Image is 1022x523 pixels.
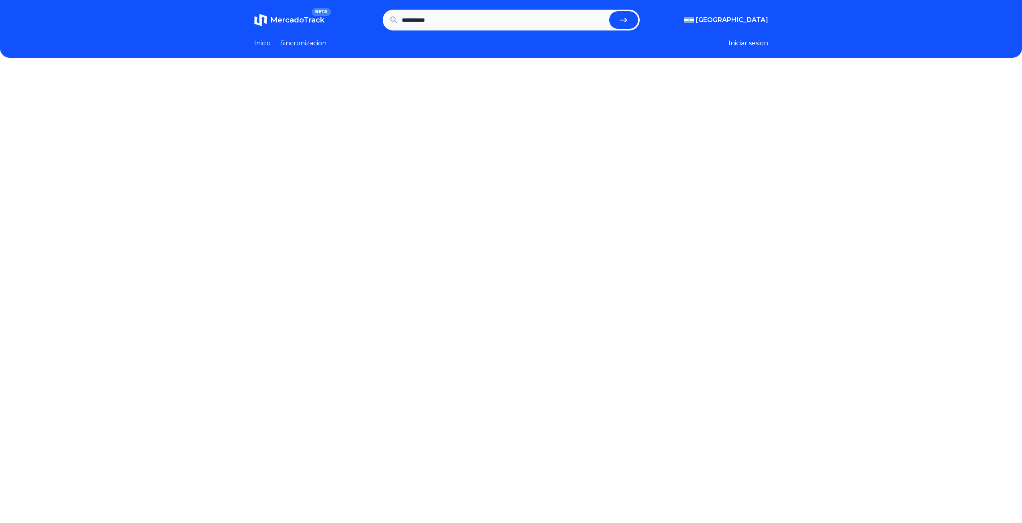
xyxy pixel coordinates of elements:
a: Sincronizacion [280,39,326,48]
img: MercadoTrack [254,14,267,26]
a: Inicio [254,39,271,48]
button: Iniciar sesion [728,39,768,48]
button: [GEOGRAPHIC_DATA] [684,15,768,25]
a: MercadoTrackBETA [254,14,324,26]
span: BETA [312,8,330,16]
span: MercadoTrack [270,16,324,24]
img: Argentina [684,17,694,23]
span: [GEOGRAPHIC_DATA] [696,15,768,25]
